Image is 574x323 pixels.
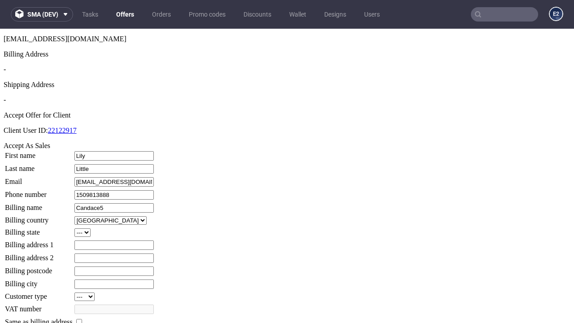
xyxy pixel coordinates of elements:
td: Email [4,148,73,158]
a: Discounts [238,7,277,22]
a: Offers [111,7,139,22]
div: Accept Offer for Client [4,83,570,91]
td: Billing country [4,187,73,196]
a: Designs [319,7,352,22]
div: Billing Address [4,22,570,30]
td: Billing name [4,174,73,184]
td: First name [4,122,73,132]
td: Same as billing address [4,288,73,298]
span: - [4,67,6,75]
td: Last name [4,135,73,145]
td: Billing state [4,199,73,209]
td: Customer type [4,263,73,273]
a: Tasks [77,7,104,22]
a: Orders [147,7,176,22]
a: Users [359,7,385,22]
td: Phone number [4,161,73,171]
p: Client User ID: [4,98,570,106]
td: Billing postcode [4,237,73,248]
span: sma (dev) [27,11,58,17]
td: VAT number [4,275,73,286]
td: Billing address 2 [4,224,73,235]
a: Wallet [284,7,312,22]
div: Accept As Sales [4,113,570,121]
a: Promo codes [183,7,231,22]
span: [EMAIL_ADDRESS][DOMAIN_NAME] [4,6,126,14]
td: Billing address 1 [4,211,73,222]
div: Shipping Address [4,52,570,60]
span: - [4,37,6,44]
td: Billing city [4,250,73,261]
figcaption: e2 [550,8,562,20]
a: 22122917 [48,98,77,105]
button: sma (dev) [11,7,73,22]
